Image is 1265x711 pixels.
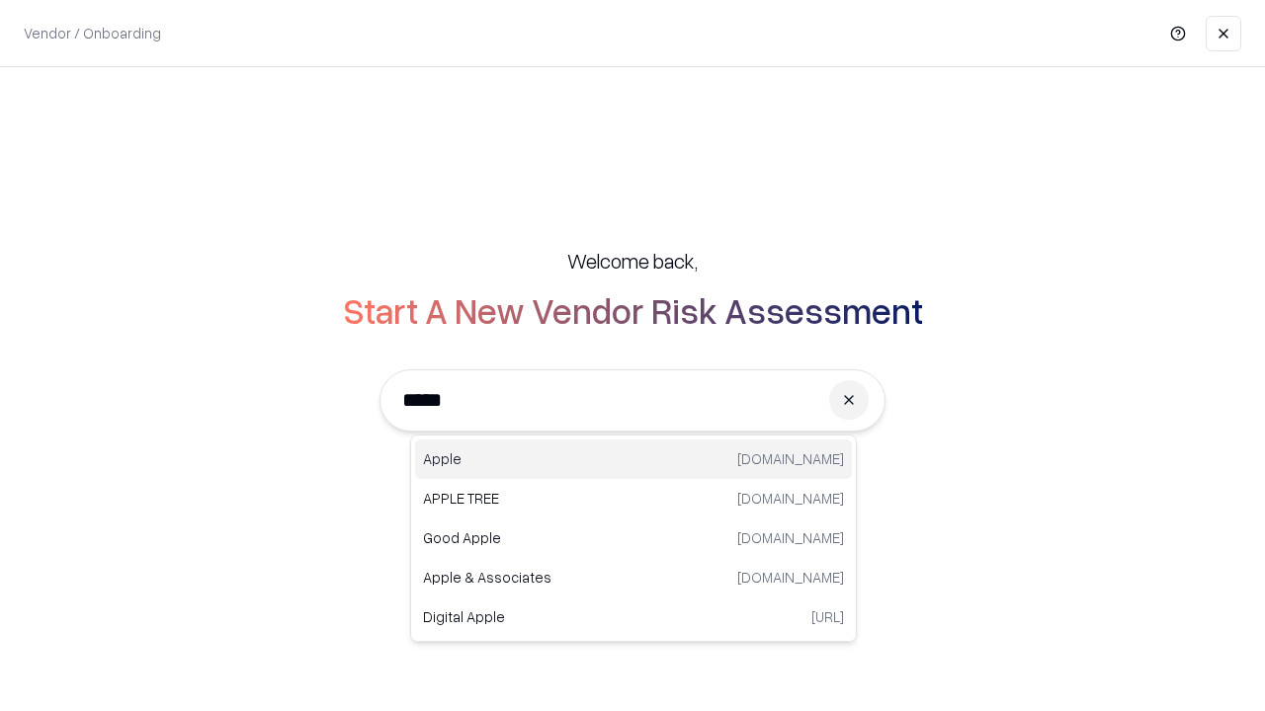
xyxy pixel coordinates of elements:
p: [DOMAIN_NAME] [737,488,844,509]
p: Apple & Associates [423,567,633,588]
p: Digital Apple [423,606,633,627]
p: [DOMAIN_NAME] [737,448,844,469]
h5: Welcome back, [567,247,698,275]
p: Good Apple [423,527,633,548]
div: Suggestions [410,434,857,642]
p: [DOMAIN_NAME] [737,527,844,548]
p: Vendor / Onboarding [24,23,161,43]
p: Apple [423,448,633,469]
p: [URL] [811,606,844,627]
p: [DOMAIN_NAME] [737,567,844,588]
h2: Start A New Vendor Risk Assessment [343,290,923,330]
p: APPLE TREE [423,488,633,509]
